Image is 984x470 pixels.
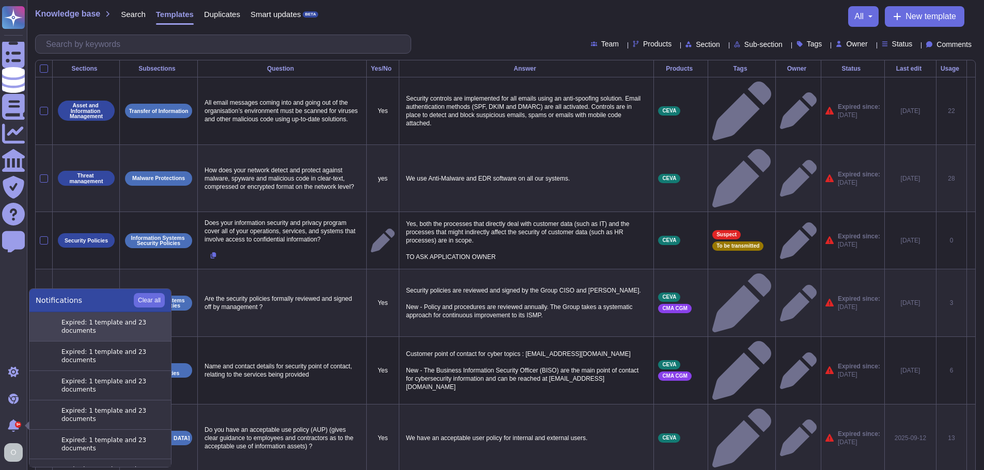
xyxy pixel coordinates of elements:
[202,66,362,72] div: Question
[61,407,165,423] div: Expired: 1 template and 23 documents
[838,430,880,438] span: Expired since:
[204,10,240,18] span: Duplicates
[29,371,171,400] button: Expired: 1 template and 23 documents
[889,299,932,307] div: [DATE]
[889,66,932,72] div: Last edit
[716,232,737,237] span: Suspect
[838,179,880,187] span: [DATE]
[941,107,962,115] div: 22
[403,347,649,394] p: Customer point of contact for cyber topics : [EMAIL_ADDRESS][DOMAIN_NAME] New - The Business Info...
[662,176,676,181] span: CEVA
[202,360,362,381] p: Name and contact details for security point of contact, relating to the services being provided
[936,41,972,48] span: Comments
[61,377,165,394] div: Expired: 1 template and 23 documents
[846,40,867,47] span: Owner
[202,292,362,314] p: Are the security policies formally reviewed and signed off by management ?
[371,107,395,115] p: Yes
[29,400,171,430] button: Expired: 1 template and 23 documents
[601,40,619,47] span: Team
[403,92,649,130] p: Security controls are implemented for all emails using an anti-spoofing solution. Email authentic...
[303,11,318,18] div: BETA
[65,238,108,244] p: Security Policies
[658,66,704,72] div: Products
[889,434,932,442] div: 2025-09-12
[132,175,185,181] p: Malware Protections
[854,12,872,21] button: all
[251,10,301,18] span: Smart updates
[838,303,880,311] span: [DATE]
[61,318,165,335] div: Expired: 1 template and 23 documents
[892,40,913,47] span: Status
[941,236,962,245] div: 0
[29,312,171,342] button: Expired: 1 template and 23 documents
[889,174,932,183] div: [DATE]
[889,236,932,245] div: [DATE]
[371,174,395,183] p: yes
[371,366,395,375] p: Yes
[403,217,649,264] p: Yes, both the processes that directly deal with customer data (such as IT) and the processes that...
[35,10,100,18] span: Knowledge base
[643,40,671,47] span: Products
[838,295,880,303] span: Expired since:
[61,103,111,119] p: Asset and Information Management
[15,422,21,428] div: 9+
[371,66,395,72] div: Yes/No
[2,441,30,464] button: user
[838,438,880,446] span: [DATE]
[61,173,111,184] p: Threat management
[202,216,362,246] p: Does your information security and privacy program cover all of your operations, services, and sy...
[716,244,759,249] span: To be transmitted
[662,435,676,441] span: CEVA
[57,66,115,72] div: Sections
[905,12,956,21] span: New template
[889,366,932,375] div: [DATE]
[4,443,23,462] img: user
[941,434,962,442] div: 13
[29,430,171,459] button: Expired: 1 template and 23 documents
[696,41,720,48] span: Section
[662,108,676,114] span: CEVA
[61,348,165,364] div: Expired: 1 template and 23 documents
[202,164,362,193] p: How does your network detect and protect against malware, spyware and malicious code in clear-tex...
[61,436,165,452] div: Expired: 1 template and 23 documents
[885,6,964,27] button: New template
[403,431,649,445] p: We have an acceptable user policy for internal and external users.
[712,66,771,72] div: Tags
[838,240,880,249] span: [DATE]
[662,374,688,379] span: CMA CGM
[825,66,880,72] div: Status
[202,96,362,126] p: All email messages coming into and going out of the organisation’s environment must be scanned fo...
[662,238,676,243] span: CEVA
[662,306,688,311] span: CMA CGM
[838,103,880,111] span: Expired since:
[29,342,171,371] button: Expired: 1 template and 23 documents
[838,170,880,179] span: Expired since:
[838,232,880,240] span: Expired since:
[403,284,649,322] p: Security policies are reviewed and signed by the Group CISO and [PERSON_NAME]. New - Policy and p...
[744,41,783,48] span: Sub-section
[662,295,676,300] span: CEVA
[807,40,822,47] span: Tags
[941,366,962,375] div: 6
[403,172,649,185] p: We use Anti-Malware and EDR software on all our systems.
[889,107,932,115] div: [DATE]
[129,235,189,246] p: Information Systems Security Policies
[156,10,194,18] span: Templates
[662,362,676,367] span: CEVA
[941,66,962,72] div: Usage
[134,293,165,307] button: Clear all
[121,10,146,18] span: Search
[202,423,362,453] p: Do you have an acceptable use policy (AUP) (gives clear guidance to employees and contractors as ...
[780,66,817,72] div: Owner
[129,108,189,114] p: Transfer of Information
[36,295,82,305] span: Notifications
[371,434,395,442] p: Yes
[403,66,649,72] div: Answer
[941,299,962,307] div: 3
[124,66,193,72] div: Subsections
[854,12,864,21] span: all
[838,111,880,119] span: [DATE]
[41,35,411,53] input: Search by keywords
[941,174,962,183] div: 28
[838,362,880,370] span: Expired since:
